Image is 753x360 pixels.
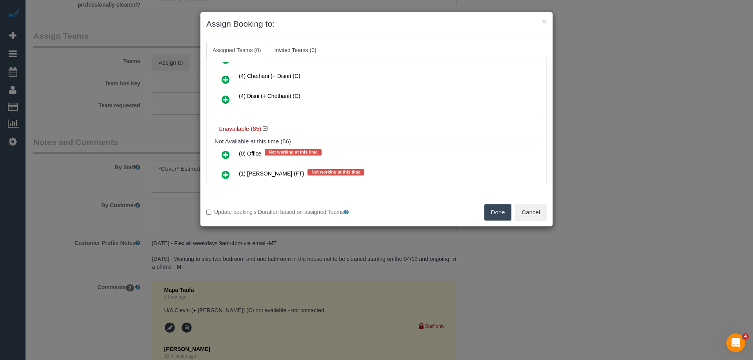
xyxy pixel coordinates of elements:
span: 4 [742,333,749,340]
iframe: Intercom live chat [726,333,745,352]
a: Assigned Teams (0) [206,42,267,58]
span: (4) Disni (+ Chethani) (C) [239,93,300,99]
button: × [542,17,547,25]
h4: Not Available at this time (56) [215,138,538,145]
span: Not working at this time [265,149,322,156]
span: (4) Chethani (+ Disni) (C) [239,73,300,79]
h4: Unavailable (85) [218,126,535,132]
label: Update booking's Duration based on assigned Teams [206,208,371,216]
span: (1) [PERSON_NAME] (FT) [239,170,304,177]
span: (0) Office [239,150,261,157]
span: Not working at this time [307,169,364,175]
h3: Assign Booking to: [206,18,547,30]
input: Update booking's Duration based on assigned Teams [206,210,211,215]
a: Invited Teams (0) [268,42,322,58]
button: Done [484,204,512,221]
button: Cancel [515,204,547,221]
